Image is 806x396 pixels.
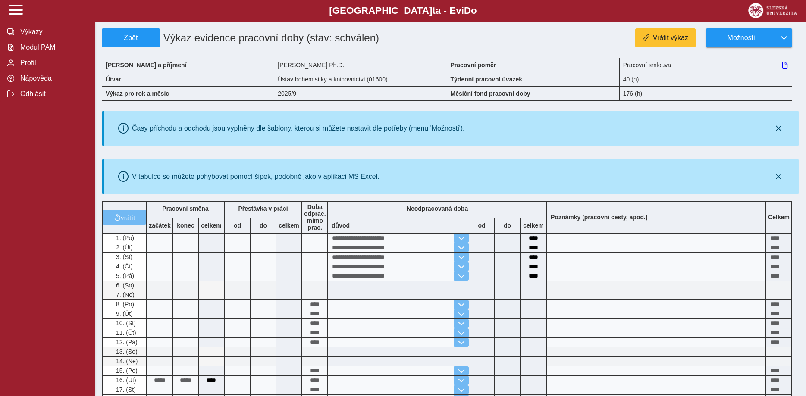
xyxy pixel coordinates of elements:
[451,90,530,97] b: Měsíční fond pracovní doby
[464,5,471,16] span: D
[162,205,208,212] b: Pracovní směna
[768,214,790,221] b: Celkem
[102,28,160,47] button: Zpět
[114,377,136,384] span: 16. (Út)
[18,59,88,67] span: Profil
[332,222,350,229] b: důvod
[106,76,121,83] b: Útvar
[173,222,198,229] b: konec
[251,222,276,229] b: do
[18,75,88,82] span: Nápověda
[114,291,135,298] span: 7. (Ne)
[620,72,792,86] div: 40 (h)
[106,62,186,69] b: [PERSON_NAME] a příjmení
[547,214,651,221] b: Poznámky (pracovní cesty, apod.)
[706,28,776,47] button: Možnosti
[620,58,792,72] div: Pracovní smlouva
[114,348,138,355] span: 13. (So)
[469,222,494,229] b: od
[114,339,138,346] span: 12. (Pá)
[432,5,435,16] span: t
[114,253,132,260] span: 3. (St)
[495,222,520,229] b: do
[114,367,138,374] span: 15. (Po)
[276,222,301,229] b: celkem
[635,28,696,47] button: Vrátit výkaz
[114,272,134,279] span: 5. (Pá)
[713,34,769,42] span: Možnosti
[653,34,688,42] span: Vrátit výkaz
[18,28,88,36] span: Výkazy
[407,205,468,212] b: Neodpracovaná doba
[132,173,379,181] div: V tabulce se můžete pohybovat pomocí šipek, podobně jako v aplikaci MS Excel.
[748,3,797,18] img: logo_web_su.png
[160,28,392,47] h1: Výkaz evidence pracovní doby (stav: schválen)
[451,76,523,83] b: Týdenní pracovní úvazek
[274,58,447,72] div: [PERSON_NAME] Ph.D.
[103,210,146,225] button: vrátit
[114,263,133,270] span: 4. (Čt)
[199,222,224,229] b: celkem
[114,329,136,336] span: 11. (Čt)
[521,222,546,229] b: celkem
[18,90,88,98] span: Odhlásit
[114,301,134,308] span: 8. (Po)
[18,44,88,51] span: Modul PAM
[114,358,138,365] span: 14. (Ne)
[620,86,792,101] div: 176 (h)
[106,34,156,42] span: Zpět
[147,222,172,229] b: začátek
[114,234,134,241] span: 1. (Po)
[274,72,447,86] div: Ústav bohemistiky a knihovnictví (01600)
[238,205,288,212] b: Přestávka v práci
[114,386,136,393] span: 17. (St)
[26,5,780,16] b: [GEOGRAPHIC_DATA] a - Evi
[471,5,477,16] span: o
[225,222,250,229] b: od
[114,244,133,251] span: 2. (Út)
[121,214,135,221] span: vrátit
[132,125,465,132] div: Časy příchodu a odchodu jsou vyplněny dle šablony, kterou si můžete nastavit dle potřeby (menu 'M...
[304,203,326,231] b: Doba odprac. mimo prac.
[106,90,169,97] b: Výkaz pro rok a měsíc
[451,62,496,69] b: Pracovní poměr
[274,86,447,101] div: 2025/9
[114,310,133,317] span: 9. (Út)
[114,320,136,327] span: 10. (St)
[114,282,134,289] span: 6. (So)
